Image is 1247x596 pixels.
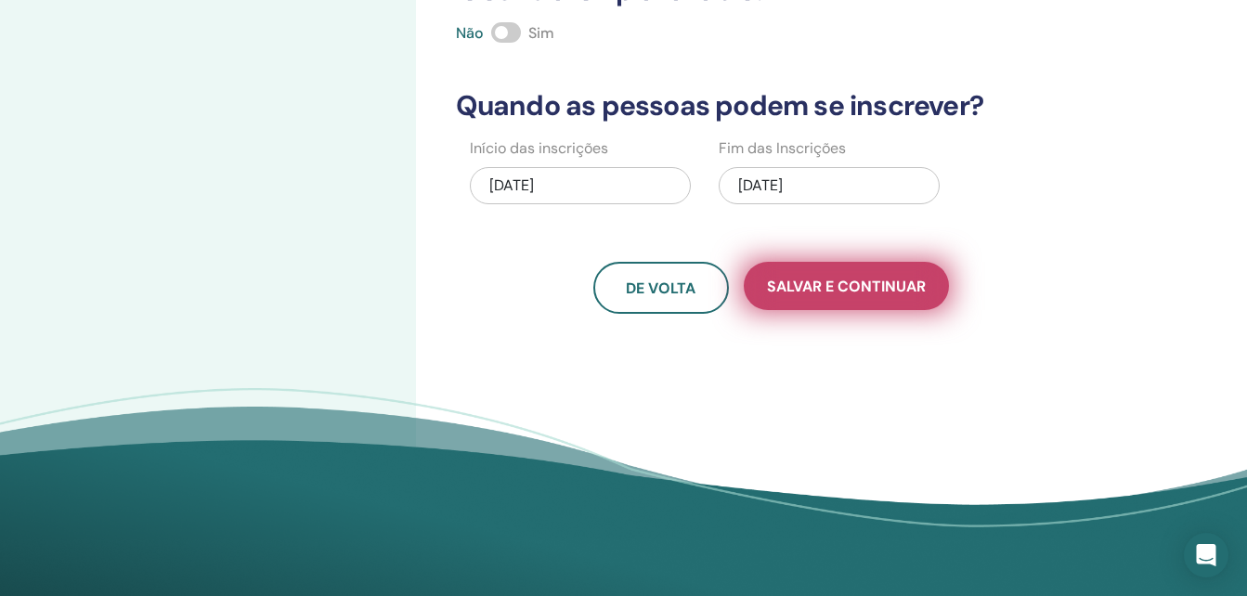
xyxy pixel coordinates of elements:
span: Sim [528,23,554,43]
button: De volta [593,262,729,314]
label: Início das inscrições [470,137,608,160]
button: Salvar e continuar [744,262,949,310]
div: Open Intercom Messenger [1184,533,1228,577]
div: [DATE] [719,167,940,204]
div: [DATE] [470,167,691,204]
h3: Quando as pessoas podem se inscrever? [445,89,1098,123]
label: Fim das Inscrições [719,137,846,160]
span: Salvar e continuar [767,277,926,296]
span: De volta [626,279,695,298]
span: Não [456,23,484,43]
